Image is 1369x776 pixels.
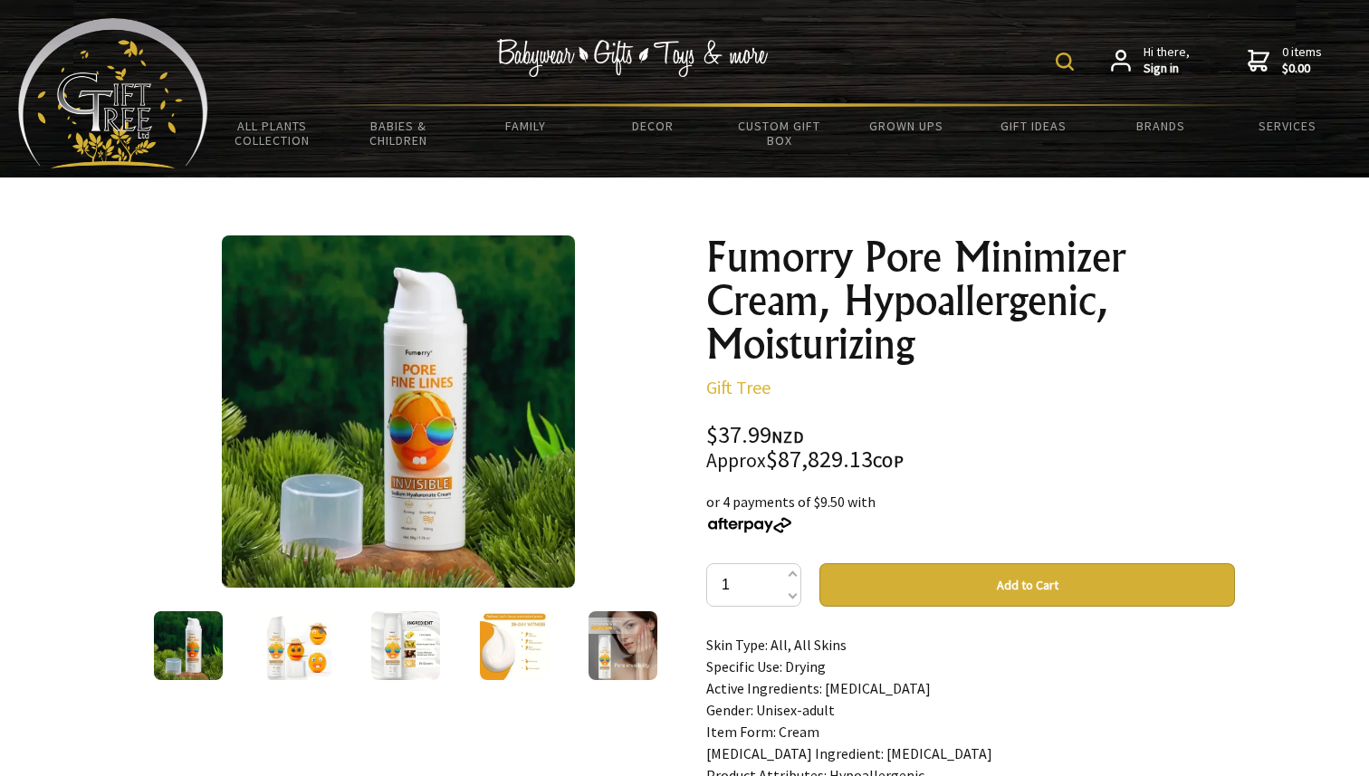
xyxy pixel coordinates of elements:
[819,563,1235,607] button: Add to Cart
[18,18,208,168] img: Babyware - Gifts - Toys and more...
[1248,44,1322,76] a: 0 items$0.00
[970,107,1096,145] a: Gift Ideas
[706,517,793,533] img: Afterpay
[222,235,574,588] img: Fumorry Pore Minimizer Cream, Hypoallergenic, Moisturizing
[1111,44,1190,76] a: Hi there,Sign in
[154,611,223,680] img: Fumorry Pore Minimizer Cream, Hypoallergenic, Moisturizing
[589,611,657,680] img: Fumorry Pore Minimizer Cream, Hypoallergenic, Moisturizing
[462,107,589,145] a: Family
[1282,43,1322,76] span: 0 items
[371,611,440,680] img: Fumorry Pore Minimizer Cream, Hypoallergenic, Moisturizing
[716,107,843,159] a: Custom Gift Box
[1056,53,1074,71] img: product search
[589,107,716,145] a: Decor
[706,376,771,398] a: Gift Tree
[706,424,1235,473] div: $37.99 $87,829.13
[706,235,1235,366] h1: Fumorry Pore Minimizer Cream, Hypoallergenic, Moisturizing
[1224,107,1351,145] a: Services
[771,426,804,447] span: NZD
[263,611,331,680] img: Fumorry Pore Minimizer Cream, Hypoallergenic, Moisturizing
[706,448,766,473] small: Approx
[873,451,905,472] span: COP
[496,39,768,77] img: Babywear - Gifts - Toys & more
[1144,61,1190,77] strong: Sign in
[1097,107,1224,145] a: Brands
[843,107,970,145] a: Grown Ups
[706,491,1235,534] div: or 4 payments of $9.50 with
[335,107,462,159] a: Babies & Children
[480,611,549,680] img: Fumorry Pore Minimizer Cream, Hypoallergenic, Moisturizing
[1282,61,1322,77] strong: $0.00
[1144,44,1190,76] span: Hi there,
[208,107,335,159] a: All Plants Collection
